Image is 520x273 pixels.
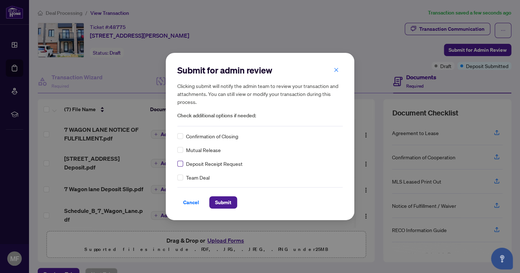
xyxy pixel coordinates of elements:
[334,67,339,72] span: close
[186,132,238,140] span: Confirmation of Closing
[177,82,343,106] h5: Clicking submit will notify the admin team to review your transaction and attachments. You can st...
[186,173,210,181] span: Team Deal
[209,196,237,209] button: Submit
[177,64,343,76] h2: Submit for admin review
[215,197,231,208] span: Submit
[491,248,513,269] button: Open asap
[183,197,199,208] span: Cancel
[177,196,205,209] button: Cancel
[177,112,343,120] span: Check additional options if needed:
[186,146,221,154] span: Mutual Release
[186,160,243,168] span: Deposit Receipt Request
